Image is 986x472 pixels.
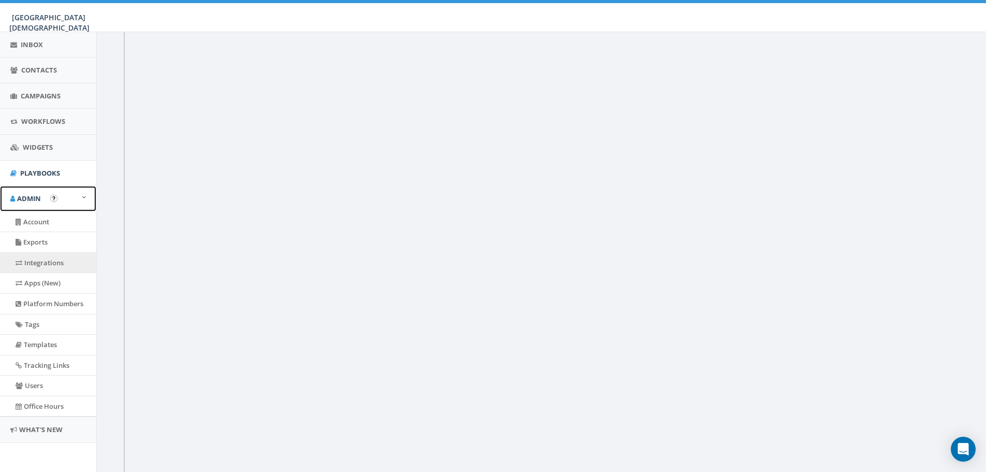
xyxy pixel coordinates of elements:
span: Playbooks [20,168,60,178]
span: Inbox [21,40,43,49]
button: Open In-App Guide [50,195,57,202]
span: Widgets [23,142,53,152]
span: What's New [19,425,63,434]
span: [GEOGRAPHIC_DATA][DEMOGRAPHIC_DATA] [9,12,90,33]
span: Campaigns [21,91,61,101]
span: Workflows [21,117,65,126]
span: Contacts [21,65,57,75]
div: Open Intercom Messenger [951,437,976,462]
span: Admin [17,194,41,203]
